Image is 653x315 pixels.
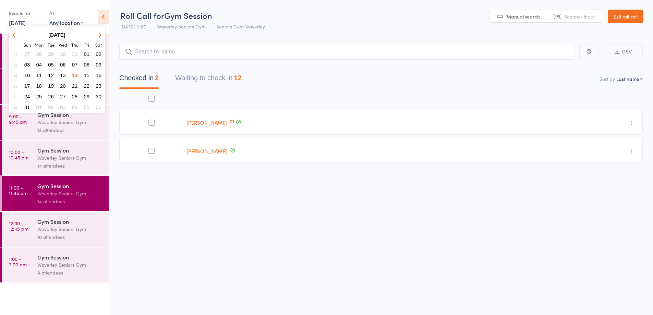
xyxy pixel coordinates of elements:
span: 30 [60,51,66,57]
span: 11 [36,72,42,78]
button: Checked in2 [119,71,159,89]
em: 34 [13,83,17,89]
button: 27 [58,92,68,101]
div: Gym Session [37,218,103,225]
div: 9 attendees [37,269,103,277]
button: 03 [58,102,68,112]
a: [DATE] [9,19,26,26]
div: 2 [155,74,159,82]
span: 16 [96,72,101,78]
button: 12 [46,71,56,80]
div: Gym Session [37,182,103,190]
span: 06 [60,62,66,68]
button: 30 [93,92,104,101]
button: 21 [70,81,80,90]
a: 7:00 -7:45 amGym SessionWaverley Seniors Gym11 attendees [2,34,109,69]
time: 12:00 - 12:45 pm [9,220,28,231]
small: Saturday [95,42,102,48]
button: 07 [70,60,80,69]
span: 05 [48,62,54,68]
small: Sunday [24,42,31,48]
button: 27 [22,49,33,59]
em: 33 [13,73,17,78]
span: [DATE] 11:00 [120,23,146,30]
a: 1:00 -2:00 pmGym SessionWaverley Seniors Gym9 attendees [2,247,109,282]
span: Manual search [507,13,540,20]
label: Sort by [600,75,615,82]
span: 18 [36,83,42,89]
div: Gym Session [37,146,103,154]
span: 01 [84,51,90,57]
time: 9:00 - 9:45 am [9,113,27,124]
span: 05 [84,104,90,110]
div: Last name [616,75,639,82]
div: Waverley Seniors Gym [37,225,103,233]
div: Waverley Seniors Gym [37,154,103,162]
div: 13 attendees [37,126,103,134]
span: 17 [24,83,30,89]
small: Friday [84,42,89,48]
button: 02 [93,49,104,59]
span: 26 [48,94,54,99]
span: Scanner input [564,13,595,20]
button: 15 [82,71,92,80]
span: 31 [72,51,78,57]
span: 28 [36,51,42,57]
span: 14 [72,72,78,78]
div: 10 attendees [37,233,103,241]
span: Roll Call for [120,10,164,21]
button: 17 [22,81,33,90]
button: 31 [70,49,80,59]
span: 12 [48,72,54,78]
span: 03 [24,62,30,68]
span: Waverley Seniors Gym [157,23,206,30]
a: Exit roll call [608,10,643,23]
a: 8:00 -8:45 amGym SessionWaverley Seniors Gym15 attendees [2,69,109,104]
em: 31 [13,51,17,57]
button: 19 [46,81,56,90]
button: 10 [22,71,33,80]
span: 03 [60,104,66,110]
strong: [DATE] [48,32,65,38]
span: 13 [60,72,66,78]
button: 14 [70,71,80,80]
em: 32 [13,62,17,68]
button: 29 [46,49,56,59]
button: Waiting to check in12 [175,71,241,89]
button: 05 [82,102,92,112]
button: 11 [34,71,45,80]
div: Waverley Seniors Gym [37,261,103,269]
span: 29 [84,94,90,99]
span: 27 [60,94,66,99]
span: 31 [24,104,30,110]
span: Gym Session [164,10,212,21]
em: 35 [13,94,17,99]
span: 20 [60,83,66,89]
button: 28 [34,49,45,59]
button: 04 [70,102,80,112]
span: 22 [84,83,90,89]
button: 05 [46,60,56,69]
div: Any location [49,19,83,26]
div: Events for [9,8,43,19]
small: Thursday [71,42,78,48]
button: 28 [70,92,80,101]
button: 04 [34,60,45,69]
button: 31 [22,102,33,112]
div: 12 [234,74,241,82]
button: 18 [34,81,45,90]
span: 28 [72,94,78,99]
a: 10:00 -10:45 amGym SessionWaverley Seniors Gym14 attendees [2,141,109,175]
span: 01 [36,104,42,110]
button: 23 [93,81,104,90]
span: 27 [24,51,30,57]
span: 21 [72,83,78,89]
button: CSV [604,45,643,59]
span: 19 [48,83,54,89]
time: 11:00 - 11:45 am [9,185,27,196]
button: 01 [34,102,45,112]
button: 01 [82,49,92,59]
div: 14 attendees [37,197,103,205]
span: 25 [36,94,42,99]
span: 09 [96,62,101,68]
